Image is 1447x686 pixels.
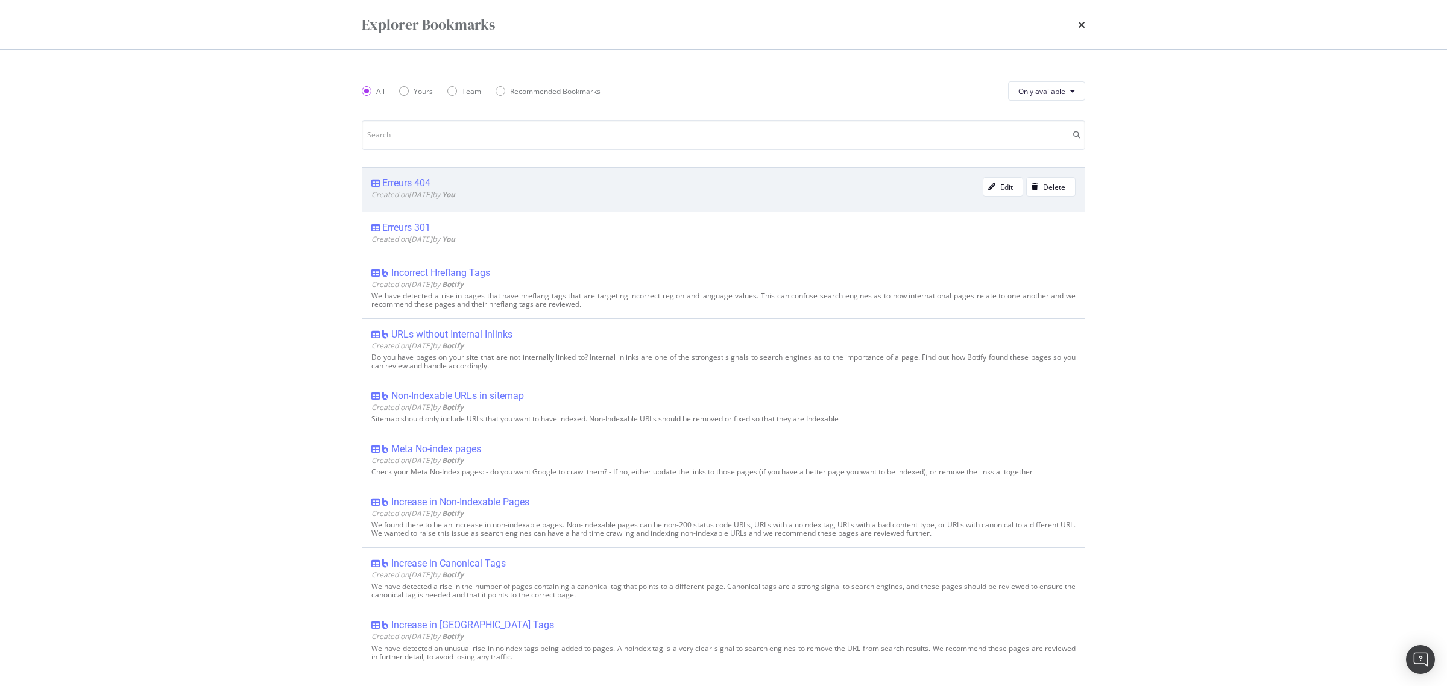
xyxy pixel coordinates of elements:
div: URLs without Internal Inlinks [391,329,512,341]
div: Yours [399,86,433,96]
div: Delete [1043,182,1065,192]
div: Increase in [GEOGRAPHIC_DATA] Tags [391,619,554,631]
div: Increase in Non-Indexable Pages [391,496,529,508]
div: times [1078,14,1085,35]
b: Botify [442,570,464,580]
b: You [442,189,455,200]
span: Created on [DATE] by [371,279,464,289]
div: Meta No-index pages [391,443,481,455]
div: Team [447,86,481,96]
div: Edit [1000,182,1013,192]
input: Search [362,120,1085,150]
span: Created on [DATE] by [371,631,464,641]
b: Botify [442,508,464,518]
b: Botify [442,631,464,641]
span: Created on [DATE] by [371,508,464,518]
div: Increase in Canonical Tags [391,558,506,570]
div: We have detected a rise in pages that have hreflang tags that are targeting incorrect region and ... [371,292,1076,309]
div: Erreurs 301 [382,222,430,234]
div: Team [462,86,481,96]
b: Botify [442,402,464,412]
div: Explorer Bookmarks [362,14,495,35]
div: Yours [414,86,433,96]
b: Botify [442,455,464,465]
span: Created on [DATE] by [371,341,464,351]
div: Check your Meta No-Index pages: - do you want Google to crawl them? - If no, either update the li... [371,468,1076,476]
div: Recommended Bookmarks [496,86,601,96]
div: Erreurs 404 [382,177,430,189]
button: Only available [1008,81,1085,101]
span: Only available [1018,86,1065,96]
div: Open Intercom Messenger [1406,645,1435,674]
div: We have detected a rise in the number of pages containing a canonical tag that points to a differ... [371,582,1076,599]
span: Created on [DATE] by [371,189,455,200]
b: Botify [442,341,464,351]
div: All [376,86,385,96]
b: You [442,234,455,244]
div: Recommended Bookmarks [510,86,601,96]
div: We found there to be an increase in non-indexable pages. Non-indexable pages can be non-200 statu... [371,521,1076,538]
span: Created on [DATE] by [371,402,464,412]
button: Delete [1026,177,1076,197]
div: We have detected an unusual rise in noindex tags being added to pages. A noindex tag is a very cl... [371,644,1076,661]
span: Created on [DATE] by [371,570,464,580]
div: Incorrect Hreflang Tags [391,267,490,279]
div: Non-Indexable URLs in sitemap [391,390,524,402]
span: Created on [DATE] by [371,455,464,465]
span: Created on [DATE] by [371,234,455,244]
div: Sitemap should only include URLs that you want to have indexed. Non-Indexable URLs should be remo... [371,415,1076,423]
b: Botify [442,279,464,289]
div: Do you have pages on your site that are not internally linked to? Internal inlinks are one of the... [371,353,1076,370]
button: Edit [983,177,1023,197]
div: All [362,86,385,96]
